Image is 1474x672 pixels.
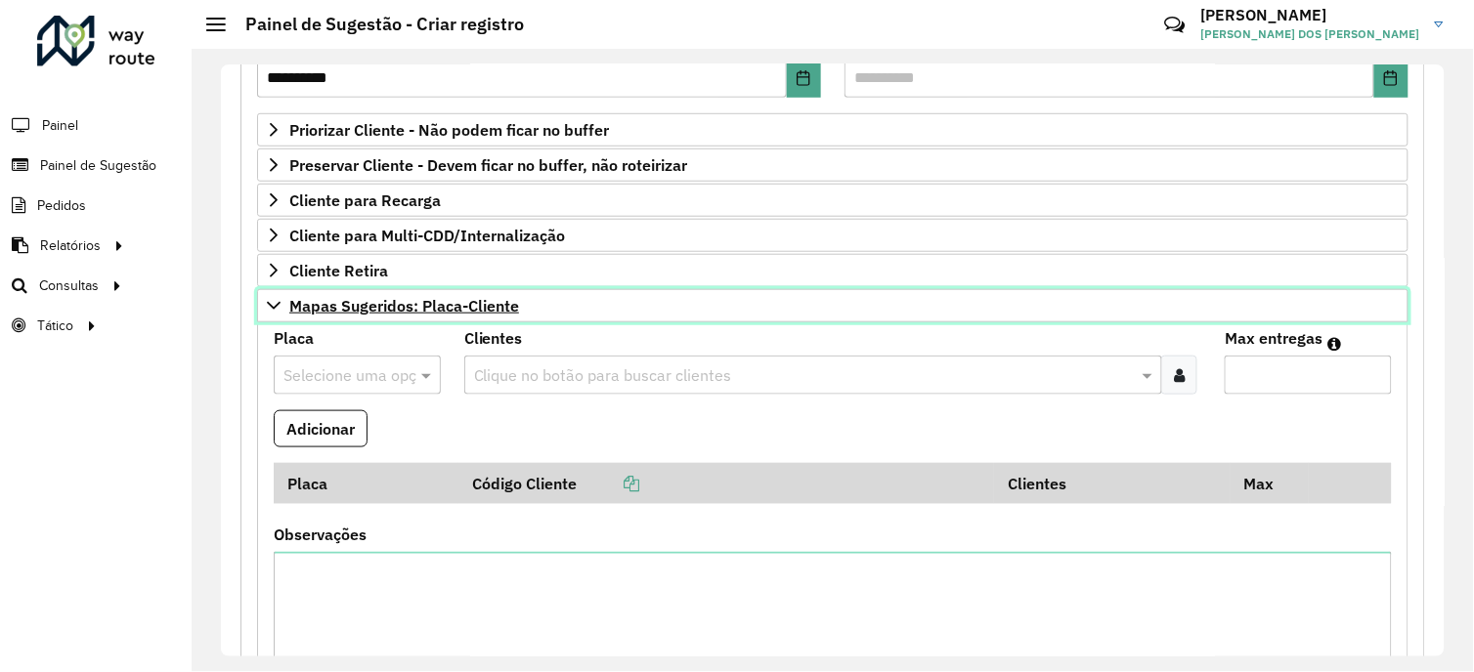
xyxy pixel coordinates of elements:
[289,157,687,173] span: Preservar Cliente - Devem ficar no buffer, não roteirizar
[226,14,524,35] h2: Painel de Sugestão - Criar registro
[1374,59,1409,98] button: Choose Date
[289,228,565,243] span: Cliente para Multi-CDD/Internalização
[1327,336,1341,352] em: Máximo de clientes que serão colocados na mesma rota com os clientes informados
[274,463,458,504] th: Placa
[257,113,1409,147] a: Priorizar Cliente - Não podem ficar no buffer
[37,315,73,336] span: Tático
[1154,4,1196,46] a: Contato Rápido
[1231,463,1309,504] th: Max
[1225,326,1322,350] label: Max entregas
[39,275,99,296] span: Consultas
[289,298,519,314] span: Mapas Sugeridos: Placa-Cliente
[1201,25,1420,43] span: [PERSON_NAME] DOS [PERSON_NAME]
[257,184,1409,217] a: Cliente para Recarga
[257,148,1409,182] a: Preservar Cliente - Devem ficar no buffer, não roteirizar
[257,254,1409,287] a: Cliente Retira
[994,463,1231,504] th: Clientes
[37,195,86,216] span: Pedidos
[40,155,156,176] span: Painel de Sugestão
[458,463,994,504] th: Código Cliente
[289,192,441,208] span: Cliente para Recarga
[577,474,639,493] a: Copiar
[464,326,523,350] label: Clientes
[289,122,609,138] span: Priorizar Cliente - Não podem ficar no buffer
[40,235,101,256] span: Relatórios
[787,59,821,98] button: Choose Date
[257,219,1409,252] a: Cliente para Multi-CDD/Internalização
[257,289,1409,322] a: Mapas Sugeridos: Placa-Cliente
[289,263,388,278] span: Cliente Retira
[1201,6,1420,24] h3: [PERSON_NAME]
[274,410,368,447] button: Adicionar
[274,326,314,350] label: Placa
[42,115,78,136] span: Painel
[274,523,367,546] label: Observações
